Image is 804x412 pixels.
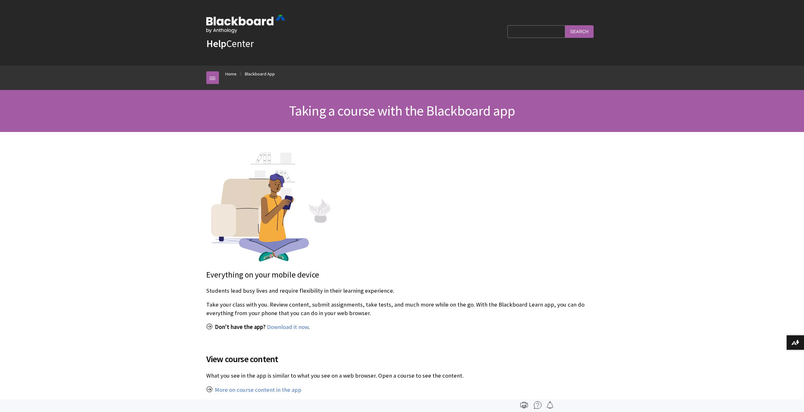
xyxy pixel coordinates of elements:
a: More on course content in the app [215,386,301,394]
h2: View course content [206,345,598,366]
p: Students lead busy lives and require flexibility in their learning experience. [206,287,598,295]
a: Home [225,70,237,78]
a: HelpCenter [206,37,254,50]
input: Search [565,25,594,38]
p: . [206,323,598,331]
a: Download it now [267,323,308,331]
a: Blackboard App [245,70,275,78]
img: More help [534,401,541,409]
img: Blackboard by Anthology [206,15,285,33]
span: Taking a course with the Blackboard app [289,102,515,119]
strong: Help [206,37,226,50]
span: Don't have the app? [215,323,266,331]
p: Everything on your mobile device [206,269,598,281]
img: Follow this page [546,401,554,409]
img: Print [520,401,528,409]
p: What you see in the app is similar to what you see on a web browser. Open a course to see the con... [206,372,598,380]
p: Take your class with you. Review content, submit assignments, take tests, and much more while on ... [206,301,598,317]
img: Person using a mobile device in their living room [206,145,333,263]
